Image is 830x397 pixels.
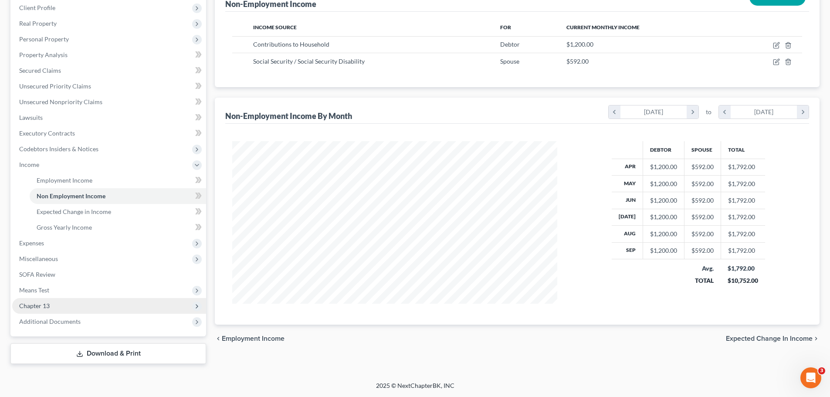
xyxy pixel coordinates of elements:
[800,367,821,388] iframe: Intercom live chat
[706,108,711,116] span: to
[30,188,206,204] a: Non Employment Income
[650,163,677,171] div: $1,200.00
[19,82,91,90] span: Unsecured Priority Claims
[19,67,61,74] span: Secured Claims
[12,110,206,126] a: Lawsuits
[612,242,643,259] th: Sep
[19,161,39,168] span: Income
[691,163,714,171] div: $592.00
[167,381,664,397] div: 2025 © NextChapterBK, INC
[12,47,206,63] a: Property Analysis
[37,192,105,200] span: Non Employment Income
[19,114,43,121] span: Lawsuits
[612,209,643,225] th: [DATE]
[19,4,55,11] span: Client Profile
[19,129,75,137] span: Executory Contracts
[728,264,758,273] div: $1,792.00
[691,180,714,188] div: $592.00
[225,111,352,121] div: Non-Employment Income By Month
[19,302,50,309] span: Chapter 13
[721,141,765,159] th: Total
[19,286,49,294] span: Means Test
[797,105,809,119] i: chevron_right
[650,196,677,205] div: $1,200.00
[30,204,206,220] a: Expected Change in Income
[726,335,820,342] button: Expected Change in Income chevron_right
[691,213,714,221] div: $592.00
[650,246,677,255] div: $1,200.00
[12,267,206,282] a: SOFA Review
[12,94,206,110] a: Unsecured Nonpriority Claims
[721,226,765,242] td: $1,792.00
[566,58,589,65] span: $592.00
[12,63,206,78] a: Secured Claims
[612,159,643,175] th: Apr
[253,58,365,65] span: Social Security / Social Security Disability
[691,276,714,285] div: TOTAL
[253,24,297,31] span: Income Source
[612,226,643,242] th: Aug
[30,220,206,235] a: Gross Yearly Income
[19,145,98,153] span: Codebtors Insiders & Notices
[37,208,111,215] span: Expected Change in Income
[643,141,684,159] th: Debtor
[691,230,714,238] div: $592.00
[691,264,714,273] div: Avg.
[650,230,677,238] div: $1,200.00
[19,255,58,262] span: Miscellaneous
[222,335,285,342] span: Employment Income
[253,41,329,48] span: Contributions to Household
[215,335,222,342] i: chevron_left
[721,192,765,209] td: $1,792.00
[19,20,57,27] span: Real Property
[19,239,44,247] span: Expenses
[566,41,593,48] span: $1,200.00
[19,271,55,278] span: SOFA Review
[500,58,519,65] span: Spouse
[620,105,687,119] div: [DATE]
[566,24,640,31] span: Current Monthly Income
[19,51,68,58] span: Property Analysis
[650,180,677,188] div: $1,200.00
[684,141,721,159] th: Spouse
[687,105,698,119] i: chevron_right
[19,98,102,105] span: Unsecured Nonpriority Claims
[612,192,643,209] th: Jun
[19,318,81,325] span: Additional Documents
[37,176,92,184] span: Employment Income
[37,224,92,231] span: Gross Yearly Income
[500,41,520,48] span: Debtor
[500,24,511,31] span: For
[726,335,813,342] span: Expected Change in Income
[731,105,797,119] div: [DATE]
[728,276,758,285] div: $10,752.00
[612,175,643,192] th: May
[721,175,765,192] td: $1,792.00
[12,126,206,141] a: Executory Contracts
[215,335,285,342] button: chevron_left Employment Income
[30,173,206,188] a: Employment Income
[12,78,206,94] a: Unsecured Priority Claims
[818,367,825,374] span: 3
[813,335,820,342] i: chevron_right
[691,246,714,255] div: $592.00
[721,242,765,259] td: $1,792.00
[721,209,765,225] td: $1,792.00
[609,105,620,119] i: chevron_left
[10,343,206,364] a: Download & Print
[721,159,765,175] td: $1,792.00
[719,105,731,119] i: chevron_left
[691,196,714,205] div: $592.00
[650,213,677,221] div: $1,200.00
[19,35,69,43] span: Personal Property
